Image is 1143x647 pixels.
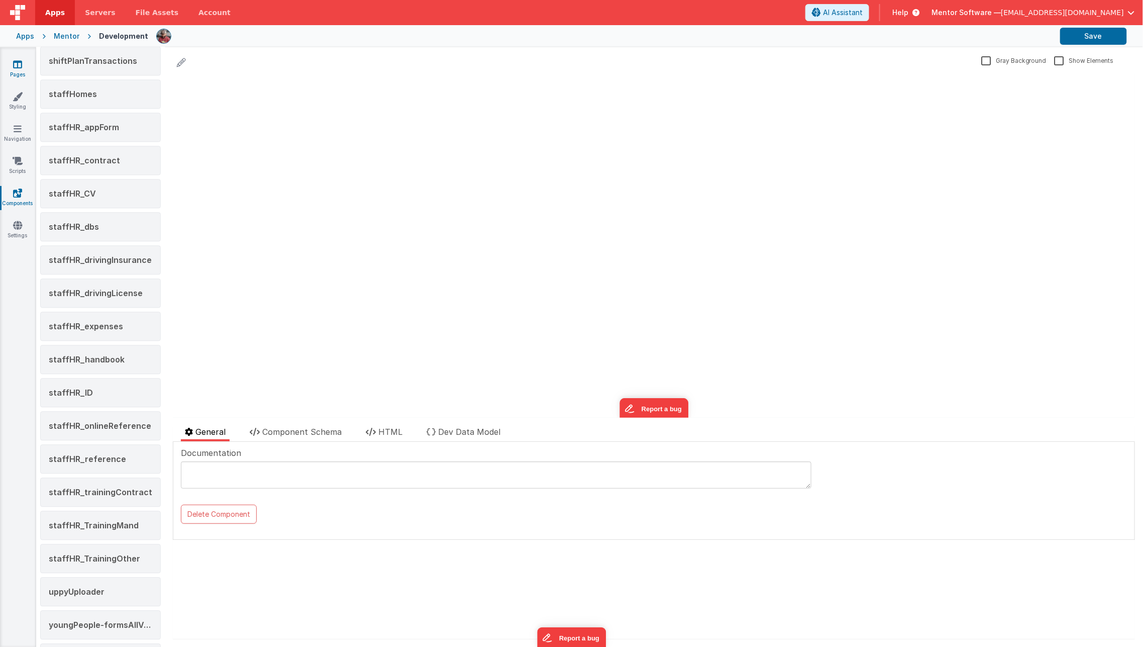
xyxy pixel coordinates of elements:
[99,31,148,41] div: Development
[49,388,93,398] span: staffHR_ID
[49,288,143,298] span: staffHR_drivingLicense
[136,8,179,18] span: File Assets
[931,8,1001,18] span: Mentor Software —
[1055,55,1114,65] label: Show Elements
[1060,28,1127,45] button: Save
[45,8,65,18] span: Apps
[49,587,105,597] span: uppyUploader
[181,447,241,459] span: Documentation
[49,56,137,66] span: shiftPlanTransactions
[49,155,120,165] span: staffHR_contract
[49,520,139,530] span: staffHR_TrainingMand
[49,354,125,364] span: staffHR_handbook
[49,620,173,630] span: youngPeople-formsAllVersions
[931,8,1135,18] button: Mentor Software — [EMAIL_ADDRESS][DOMAIN_NAME]
[49,487,152,497] span: staffHR_trainingContract
[157,29,171,43] img: eba322066dbaa00baf42793ca2fab581
[49,321,123,331] span: staffHR_expenses
[181,505,257,524] button: Delete Component
[49,421,151,431] span: staffHR_onlineReference
[49,89,97,99] span: staffHomes
[1001,8,1124,18] span: [EMAIL_ADDRESS][DOMAIN_NAME]
[49,122,119,132] span: staffHR_appForm
[262,427,342,437] span: Component Schema
[49,553,140,564] span: staffHR_TrainingOther
[49,222,99,232] span: staffHR_dbs
[195,427,226,437] span: General
[378,427,402,437] span: HTML
[49,189,96,199] span: staffHR_CV
[805,4,869,21] button: AI Assistant
[447,325,515,346] iframe: Marker.io feedback button
[981,55,1047,65] label: Gray Background
[54,31,79,41] div: Mentor
[49,454,126,464] span: staffHR_reference
[892,8,908,18] span: Help
[49,255,152,265] span: staffHR_drivingInsurance
[438,427,500,437] span: Dev Data Model
[16,31,34,41] div: Apps
[823,8,863,18] span: AI Assistant
[85,8,115,18] span: Servers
